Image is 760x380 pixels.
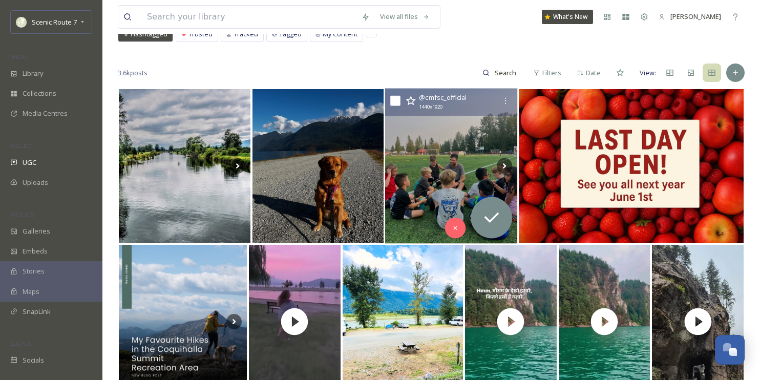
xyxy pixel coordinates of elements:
span: Scenic Route 7 [32,17,77,27]
span: Date [586,68,601,78]
span: 3.6k posts [118,68,147,78]
a: What's New [542,10,593,24]
span: SOCIALS [10,340,31,347]
span: Tagged [279,29,302,39]
span: COLLECT [10,142,32,150]
img: The wait is over, opening weekend is here! We’re so excited to see everyone back on the field and... [385,89,518,244]
span: Library [23,69,43,78]
span: Galleries [23,226,50,236]
span: View: [640,68,656,78]
span: Tracked [234,29,258,39]
span: Filters [542,68,561,78]
span: Collections [23,89,56,98]
img: Golden hour walks with Ellie on the #pittmeadows dykes. Nothing better than fresh air, mountain v... [252,89,384,243]
span: Socials [23,355,44,365]
a: [PERSON_NAME] [653,7,726,27]
a: View all files [375,7,435,27]
span: MEDIA [10,53,28,60]
span: [PERSON_NAME] [670,12,721,21]
span: Stories [23,266,45,276]
span: 1440 x 1920 [419,103,442,111]
button: Open Chat [715,335,745,365]
span: SnapLink [23,307,51,316]
span: My Content [323,29,357,39]
input: Search your library [142,6,356,28]
span: Embeds [23,246,48,256]
img: SnapSea%20Square%20Logo.png [16,17,27,27]
span: WIDGETS [10,210,34,218]
span: Hashtagged [131,29,167,39]
img: Calm Alouette Vibes Looking to decompress? Take a walk along the Alouette. The river flows from t... [119,89,250,243]
span: Uploads [23,178,48,187]
span: Maps [23,287,39,297]
span: UGC [23,158,36,167]
span: Media Centres [23,109,68,118]
img: #local #peach #freestone #freestonepeach #farm #fresh #okanagan #farmfresh #okanaganpeach #okanag... [519,89,744,243]
span: @ cmfsc_official [419,93,467,102]
span: Trusted [188,29,213,39]
input: Search [490,62,523,83]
